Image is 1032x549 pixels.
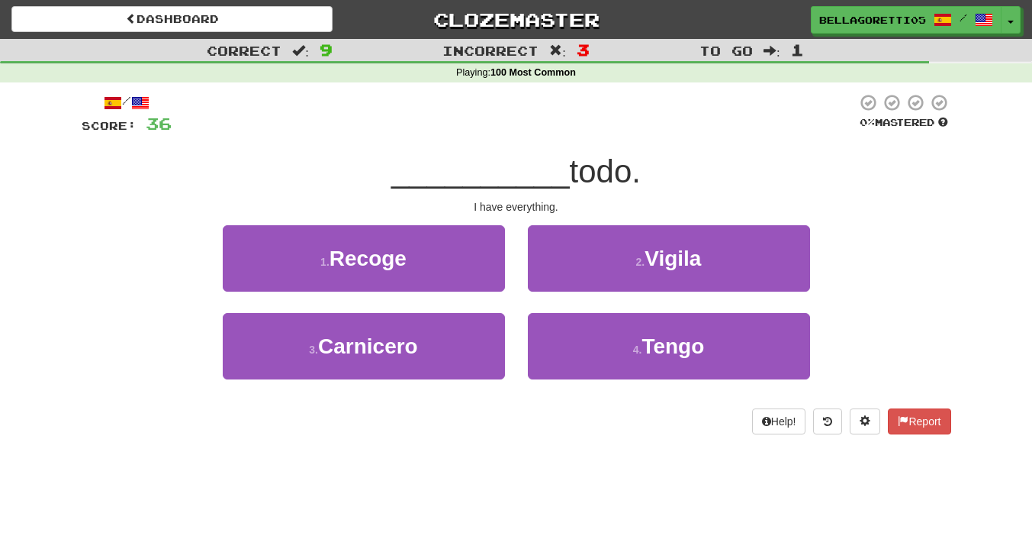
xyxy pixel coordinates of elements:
[960,12,967,23] span: /
[11,6,333,32] a: Dashboard
[391,153,570,189] span: __________
[860,116,875,128] span: 0 %
[641,334,704,358] span: Tengo
[577,40,590,59] span: 3
[223,225,505,292] button: 1.Recoge
[309,344,318,356] small: 3 .
[791,40,804,59] span: 1
[223,313,505,379] button: 3.Carnicero
[811,6,1001,34] a: BellaGoretti05 /
[633,344,642,356] small: 4 .
[318,334,418,358] span: Carnicero
[146,114,172,133] span: 36
[355,6,677,33] a: Clozemaster
[490,67,576,78] strong: 100 Most Common
[857,116,951,130] div: Mastered
[320,256,330,268] small: 1 .
[207,43,281,58] span: Correct
[82,119,137,132] span: Score:
[752,409,806,434] button: Help!
[320,40,333,59] span: 9
[442,43,539,58] span: Incorrect
[570,153,641,189] span: todo.
[549,44,566,57] span: :
[528,313,810,379] button: 4.Tengo
[528,225,810,292] button: 2.Vigila
[636,256,645,268] small: 2 .
[888,409,950,434] button: Report
[82,199,951,215] div: I have everything.
[645,247,701,270] span: Vigila
[699,43,753,58] span: To go
[82,93,172,112] div: /
[292,44,309,57] span: :
[813,409,842,434] button: Round history (alt+y)
[764,44,780,57] span: :
[330,247,407,270] span: Recoge
[819,13,926,27] span: BellaGoretti05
